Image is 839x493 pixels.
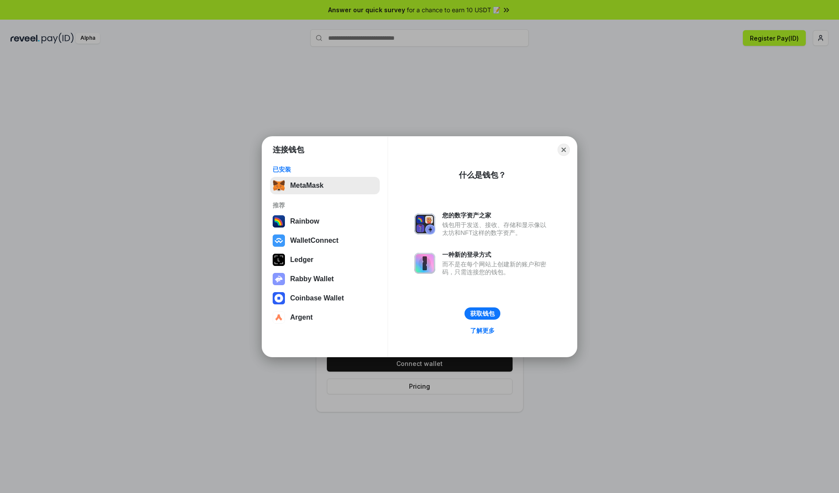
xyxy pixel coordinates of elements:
[442,211,551,219] div: 您的数字资产之家
[273,179,285,192] img: svg+xml,%3Csvg%20fill%3D%22none%22%20height%3D%2233%22%20viewBox%3D%220%200%2035%2033%22%20width%...
[273,292,285,304] img: svg+xml,%3Csvg%20width%3D%2228%22%20height%3D%2228%22%20viewBox%3D%220%200%2028%2028%22%20fill%3D...
[290,237,339,245] div: WalletConnect
[273,273,285,285] img: svg+xml,%3Csvg%20xmlns%3D%22http%3A%2F%2Fwww.w3.org%2F2000%2Fsvg%22%20fill%3D%22none%22%20viewBox...
[558,144,570,156] button: Close
[273,215,285,228] img: svg+xml,%3Csvg%20width%3D%22120%22%20height%3D%22120%22%20viewBox%3D%220%200%20120%20120%22%20fil...
[273,311,285,324] img: svg+xml,%3Csvg%20width%3D%2228%22%20height%3D%2228%22%20viewBox%3D%220%200%2028%2028%22%20fill%3D...
[414,253,435,274] img: svg+xml,%3Csvg%20xmlns%3D%22http%3A%2F%2Fwww.w3.org%2F2000%2Fsvg%22%20fill%3D%22none%22%20viewBox...
[442,251,551,259] div: 一种新的登录方式
[270,290,380,307] button: Coinbase Wallet
[290,294,344,302] div: Coinbase Wallet
[290,217,319,225] div: Rainbow
[270,232,380,249] button: WalletConnect
[273,165,377,173] div: 已安装
[442,221,551,237] div: 钱包用于发送、接收、存储和显示像以太坊和NFT这样的数字资产。
[442,260,551,276] div: 而不是在每个网站上创建新的账户和密码，只需连接您的钱包。
[270,177,380,194] button: MetaMask
[273,145,304,155] h1: 连接钱包
[273,201,377,209] div: 推荐
[414,214,435,234] img: svg+xml,%3Csvg%20xmlns%3D%22http%3A%2F%2Fwww.w3.org%2F2000%2Fsvg%22%20fill%3D%22none%22%20viewBox...
[290,275,334,283] div: Rabby Wallet
[459,170,506,180] div: 什么是钱包？
[470,327,495,334] div: 了解更多
[290,256,313,264] div: Ledger
[290,182,323,190] div: MetaMask
[465,325,500,336] a: 了解更多
[270,309,380,326] button: Argent
[470,310,495,317] div: 获取钱包
[270,270,380,288] button: Rabby Wallet
[273,254,285,266] img: svg+xml,%3Csvg%20xmlns%3D%22http%3A%2F%2Fwww.w3.org%2F2000%2Fsvg%22%20width%3D%2228%22%20height%3...
[465,307,500,320] button: 获取钱包
[273,234,285,247] img: svg+xml,%3Csvg%20width%3D%2228%22%20height%3D%2228%22%20viewBox%3D%220%200%2028%2028%22%20fill%3D...
[270,251,380,269] button: Ledger
[270,213,380,230] button: Rainbow
[290,314,313,321] div: Argent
